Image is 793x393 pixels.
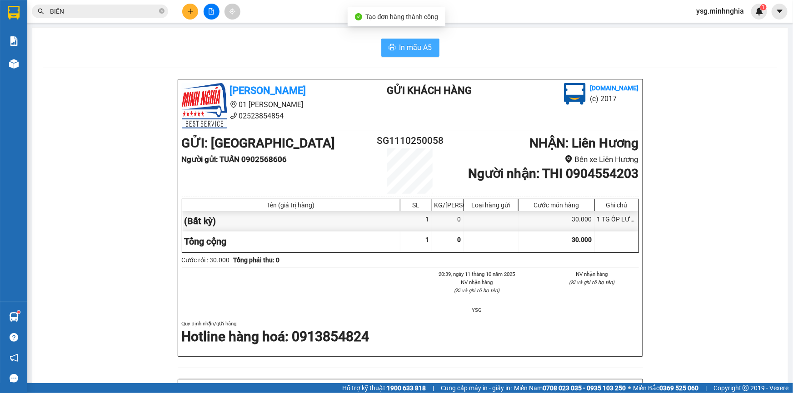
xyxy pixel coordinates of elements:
[430,306,524,314] li: YSG
[633,383,698,393] span: Miền Bắc
[182,110,351,122] li: 02523854854
[514,383,626,393] span: Miền Nam
[572,236,592,243] span: 30.000
[466,201,516,209] div: Loại hàng gửi
[543,384,626,392] strong: 0708 023 035 - 0935 103 250
[8,6,20,20] img: logo-vxr
[182,211,400,231] div: (Bất kỳ)
[387,384,426,392] strong: 1900 633 818
[590,84,639,92] b: [DOMAIN_NAME]
[400,211,432,231] div: 1
[659,384,698,392] strong: 0369 525 060
[430,270,524,278] li: 20:39, ngày 11 tháng 10 năm 2025
[387,85,472,96] b: Gửi khách hàng
[519,211,595,231] div: 30.000
[182,136,335,151] b: GỬI : [GEOGRAPHIC_DATA]
[426,236,429,243] span: 1
[569,279,615,285] i: (Kí và ghi rõ họ tên)
[182,83,227,128] img: logo.jpg
[430,278,524,286] li: NV nhận hàng
[628,386,631,390] span: ⚪️
[454,287,499,294] i: (Kí và ghi rõ họ tên)
[159,8,165,14] span: close-circle
[597,201,636,209] div: Ghi chú
[458,236,461,243] span: 0
[342,383,426,393] span: Hỗ trợ kỹ thuật:
[366,13,439,20] span: Tạo đơn hàng thành công
[182,329,369,344] strong: Hotline hàng hoá: 0913854824
[760,4,767,10] sup: 1
[10,374,18,383] span: message
[230,85,306,96] b: [PERSON_NAME]
[355,13,362,20] span: check-circle
[689,5,751,17] span: ysg.minhnghia
[185,201,398,209] div: Tên (giá trị hàng)
[432,211,464,231] div: 0
[38,8,44,15] span: search
[9,36,19,46] img: solution-icon
[389,44,396,52] span: printer
[17,311,20,314] sup: 1
[230,101,237,108] span: environment
[441,383,512,393] span: Cung cấp máy in - giấy in:
[565,155,573,163] span: environment
[182,155,287,164] b: Người gửi : TUẤN 0902568606
[468,166,638,181] b: Người nhận : THI 0904554203
[529,136,638,151] b: NHẬN : Liên Hương
[224,4,240,20] button: aim
[705,383,707,393] span: |
[182,255,230,265] div: Cước rồi : 30.000
[9,312,19,322] img: warehouse-icon
[50,6,157,16] input: Tìm tên, số ĐT hoặc mã đơn
[776,7,784,15] span: caret-down
[182,4,198,20] button: plus
[230,112,237,119] span: phone
[434,201,461,209] div: KG/[PERSON_NAME]
[372,133,449,148] h2: SG1110250058
[595,211,638,231] div: 1 TG ỐP LƯNG
[9,59,19,69] img: warehouse-icon
[762,4,765,10] span: 1
[204,4,219,20] button: file-add
[448,153,638,166] li: Bến xe Liên Hương
[187,8,194,15] span: plus
[182,99,351,110] li: 01 [PERSON_NAME]
[545,270,639,278] li: NV nhận hàng
[521,201,592,209] div: Cước món hàng
[399,42,432,53] span: In mẫu A5
[433,383,434,393] span: |
[182,319,639,346] div: Quy định nhận/gửi hàng :
[234,256,280,264] b: Tổng phải thu: 0
[159,7,165,16] span: close-circle
[564,83,586,105] img: logo.jpg
[10,354,18,362] span: notification
[10,333,18,342] span: question-circle
[772,4,788,20] button: caret-down
[743,385,749,391] span: copyright
[590,93,639,104] li: (c) 2017
[185,236,227,247] span: Tổng cộng
[403,201,429,209] div: SL
[229,8,235,15] span: aim
[755,7,763,15] img: icon-new-feature
[381,39,439,57] button: printerIn mẫu A5
[208,8,214,15] span: file-add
